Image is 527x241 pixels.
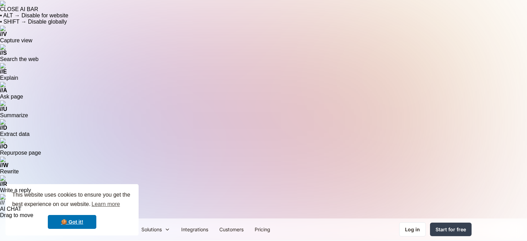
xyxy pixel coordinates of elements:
[430,223,472,236] a: Start for free
[249,222,276,237] a: Pricing
[399,222,426,236] a: Log in
[214,222,249,237] a: Customers
[141,226,162,233] div: Solutions
[48,215,96,229] a: dismiss cookie message
[176,222,214,237] a: Integrations
[436,226,466,233] div: Start for free
[405,226,420,233] div: Log in
[136,222,176,237] div: Solutions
